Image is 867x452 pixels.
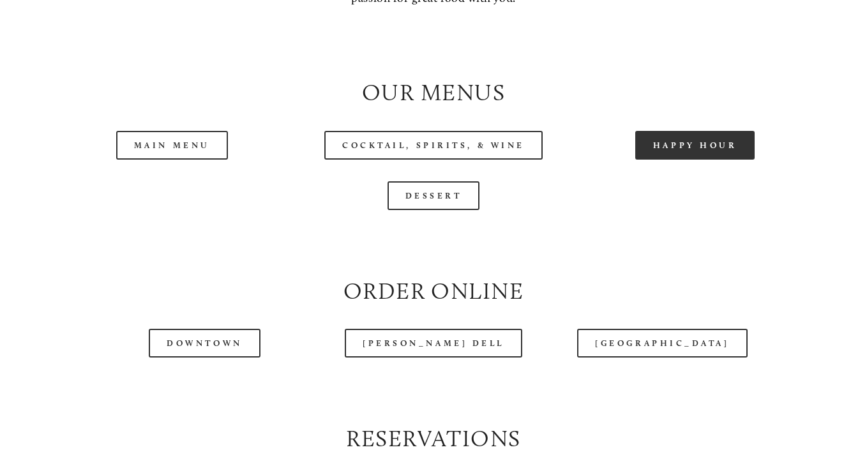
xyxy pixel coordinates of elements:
a: Cocktail, Spirits, & Wine [324,131,543,160]
a: Downtown [149,329,260,358]
a: Happy Hour [635,131,755,160]
h2: Our Menus [52,77,815,109]
a: [PERSON_NAME] Dell [345,329,522,358]
h2: Order Online [52,275,815,308]
a: [GEOGRAPHIC_DATA] [577,329,747,358]
a: Dessert [388,181,480,210]
a: Main Menu [116,131,228,160]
